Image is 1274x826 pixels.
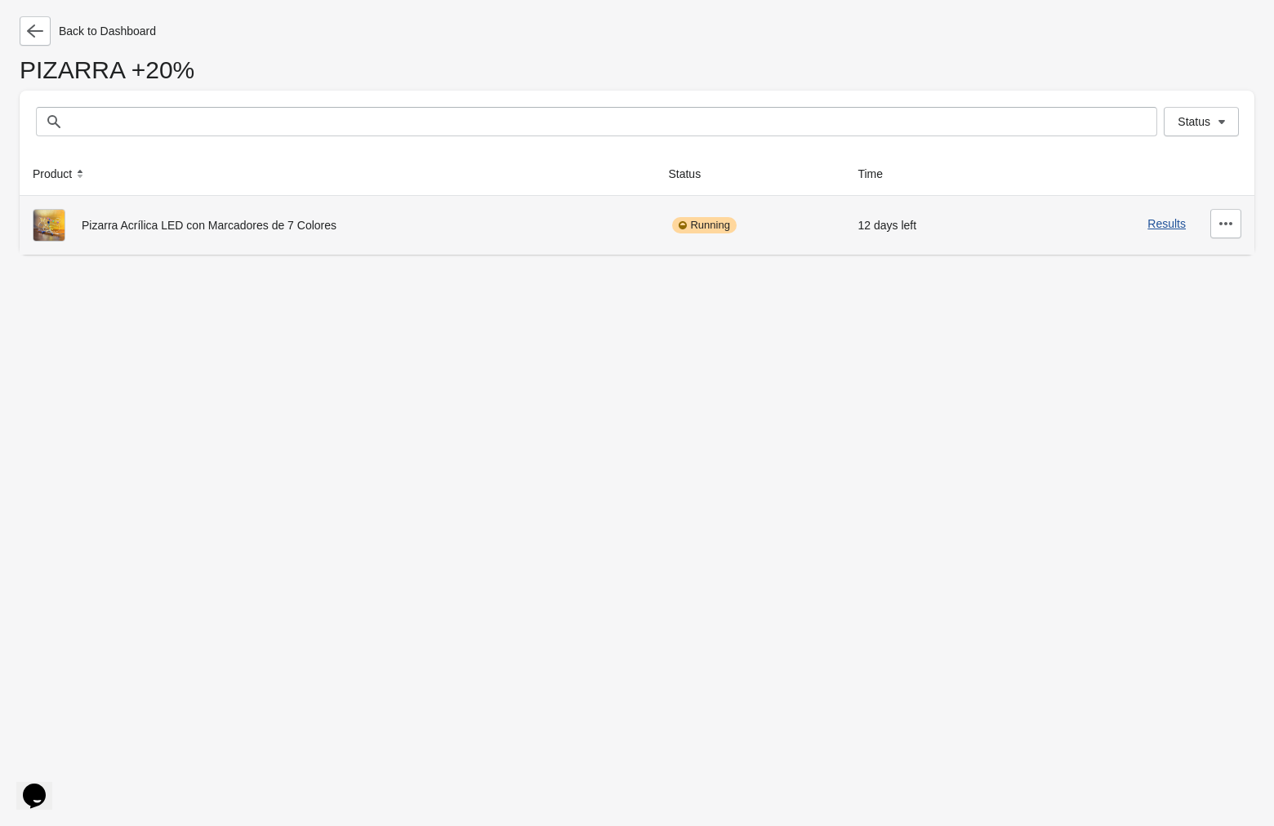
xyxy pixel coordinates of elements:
h1: PIZARRA +20% [20,62,1254,91]
span: Status [1178,115,1210,128]
div: Running [672,217,736,233]
button: Status [1164,107,1239,136]
button: Results [1147,217,1186,230]
button: Product [26,159,95,189]
div: Pizarra Acrílica LED con Marcadores de 7 Colores [33,209,642,242]
div: 12 days left [857,209,995,242]
button: Time [851,159,906,189]
div: Back to Dashboard [20,16,1254,46]
button: Status [661,159,724,189]
iframe: chat widget [16,761,69,810]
